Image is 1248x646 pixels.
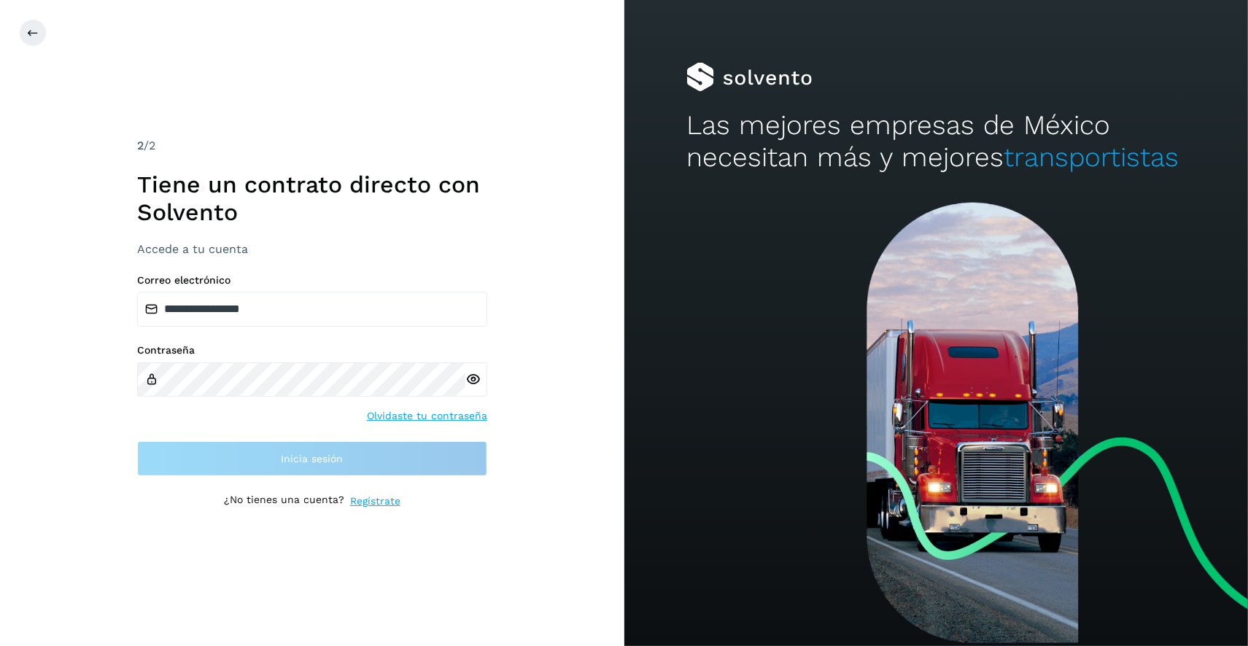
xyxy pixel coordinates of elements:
[224,494,344,509] p: ¿No tienes una cuenta?
[281,454,343,464] span: Inicia sesión
[137,171,487,227] h1: Tiene un contrato directo con Solvento
[137,137,487,155] div: /2
[137,274,487,287] label: Correo electrónico
[367,408,487,424] a: Olvidaste tu contraseña
[137,344,487,357] label: Contraseña
[350,494,400,509] a: Regístrate
[686,109,1185,174] h2: Las mejores empresas de México necesitan más y mejores
[137,139,144,152] span: 2
[1004,141,1179,173] span: transportistas
[137,242,487,256] h3: Accede a tu cuenta
[137,441,487,476] button: Inicia sesión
